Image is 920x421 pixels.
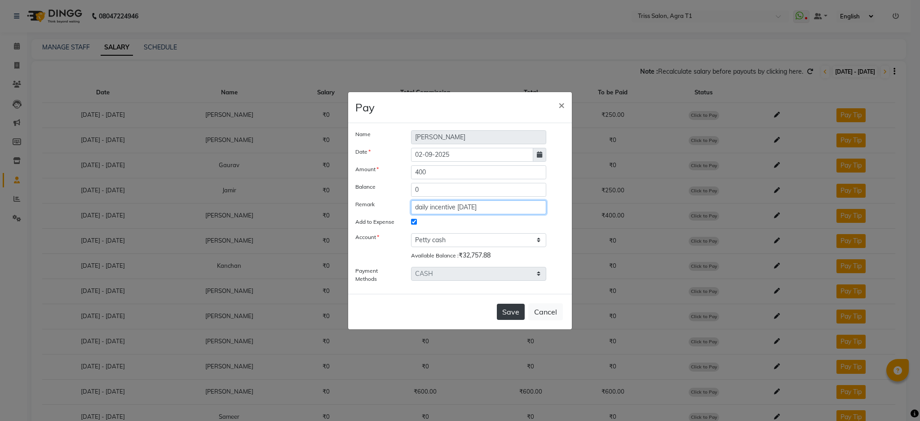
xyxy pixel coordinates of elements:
[355,99,375,115] h4: Pay
[558,98,565,111] span: ×
[411,252,459,260] label: Available Balance :
[459,251,491,263] div: ₹32,757.88
[411,183,546,197] input: Balance
[349,200,404,211] label: Remark
[528,303,563,320] button: Cancel
[411,148,533,162] input: yyyy-mm-dd
[497,304,525,320] button: Save
[349,148,404,158] label: Date
[349,233,404,260] label: Account
[349,183,404,193] label: Balance
[411,165,546,179] input: Amount
[349,165,404,176] label: Amount
[349,267,404,283] label: Payment Methods
[411,200,546,214] input: Remark
[551,92,572,117] button: Close
[349,218,404,226] label: Add to Expense
[349,130,404,141] label: Name
[411,130,546,144] input: Name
